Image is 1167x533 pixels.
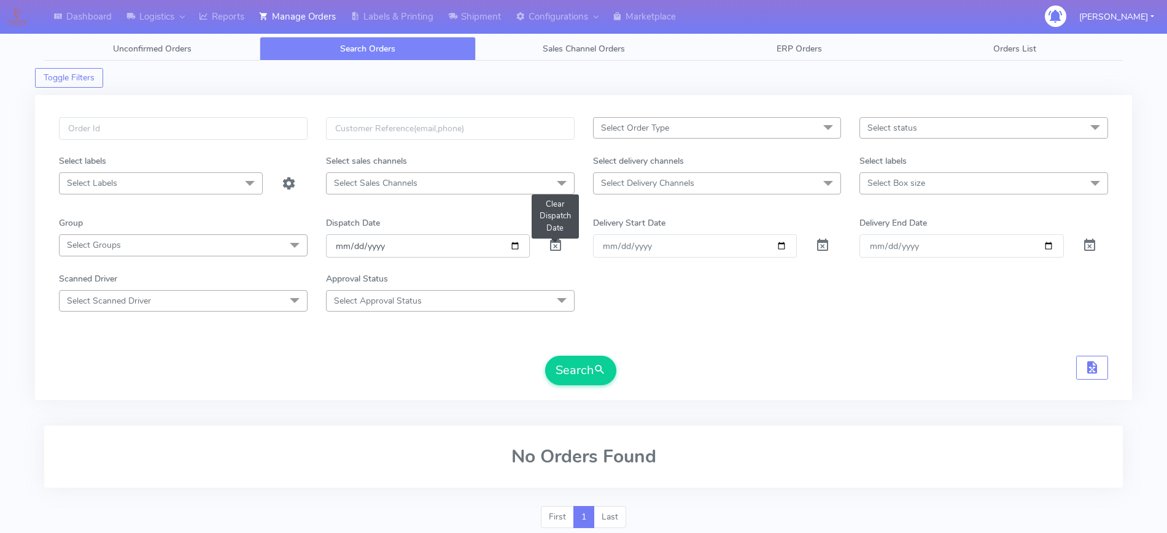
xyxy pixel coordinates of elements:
[67,177,117,189] span: Select Labels
[59,272,117,285] label: Scanned Driver
[1070,4,1163,29] button: [PERSON_NAME]
[326,217,380,229] label: Dispatch Date
[340,43,395,55] span: Search Orders
[601,122,669,134] span: Select Order Type
[326,155,407,167] label: Select sales channels
[35,68,103,88] button: Toggle Filters
[573,506,594,528] a: 1
[44,37,1123,61] ul: Tabs
[67,295,151,307] span: Select Scanned Driver
[593,217,665,229] label: Delivery Start Date
[326,117,575,140] input: Customer Reference(email,phone)
[334,177,417,189] span: Select Sales Channels
[67,239,121,251] span: Select Groups
[545,356,616,385] button: Search
[113,43,192,55] span: Unconfirmed Orders
[777,43,822,55] span: ERP Orders
[859,217,927,229] label: Delivery End Date
[59,447,1108,467] h2: No Orders Found
[543,43,625,55] span: Sales Channel Orders
[334,295,422,307] span: Select Approval Status
[59,117,308,140] input: Order Id
[867,177,925,189] span: Select Box size
[593,155,684,167] label: Select delivery channels
[326,272,388,285] label: Approval Status
[601,177,694,189] span: Select Delivery Channels
[59,155,106,167] label: Select labels
[993,43,1036,55] span: Orders List
[859,155,907,167] label: Select labels
[867,122,917,134] span: Select status
[59,217,83,229] label: Group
